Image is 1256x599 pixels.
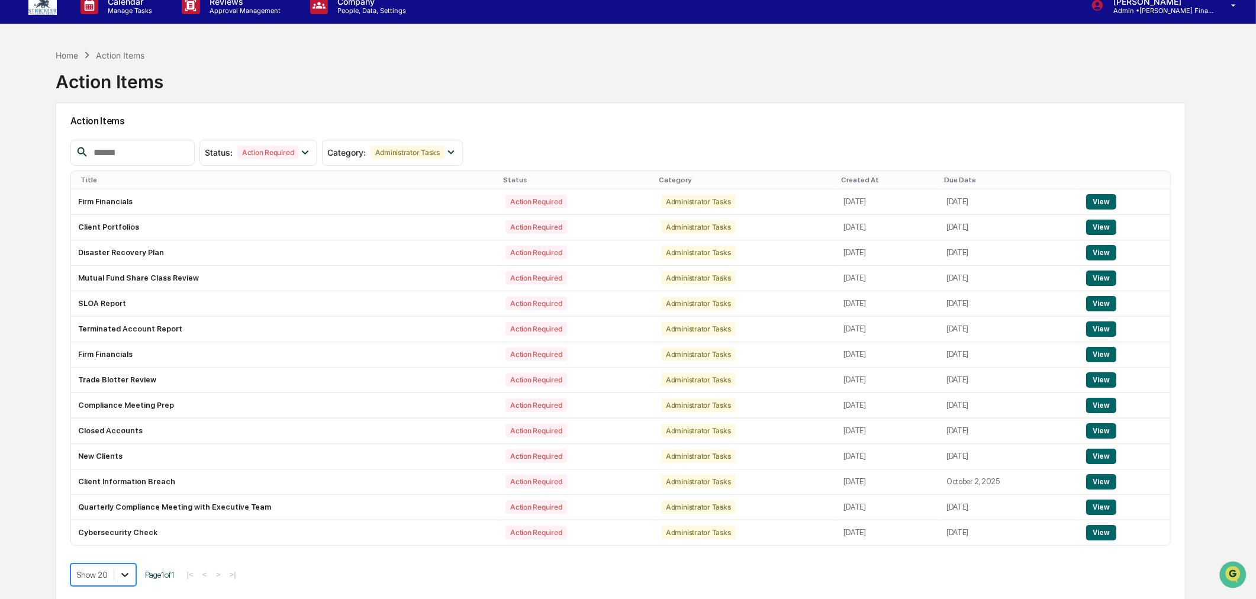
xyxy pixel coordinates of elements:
a: Powered byPylon [83,276,143,285]
button: |< [183,569,197,579]
button: View [1086,296,1116,311]
button: View [1086,449,1116,464]
a: 🔎Data Lookup [7,243,79,264]
td: [DATE] [939,418,1079,444]
a: View [1086,273,1116,282]
td: Firm Financials [71,342,498,368]
td: [DATE] [837,469,939,495]
div: Administrator Tasks [661,195,735,208]
td: Client Information Breach [71,469,498,495]
div: Administrator Tasks [371,146,445,159]
div: Action Required [505,347,566,361]
td: [DATE] [837,291,939,317]
td: October 2, 2025 [939,469,1079,495]
td: Client Portfolios [71,215,498,240]
div: Category [659,176,832,184]
button: > [212,569,224,579]
div: Action Required [505,195,566,208]
span: Data Lookup [24,247,75,259]
span: Page 1 of 1 [145,570,175,579]
td: [DATE] [837,215,939,240]
td: Quarterly Compliance Meeting with Executive Team [71,495,498,520]
a: 🗄️Attestations [81,220,152,241]
a: View [1086,452,1116,460]
h2: Action Items [70,115,1171,127]
td: [DATE] [837,393,939,418]
span: Pylon [118,276,143,285]
td: [DATE] [939,189,1079,215]
a: View [1086,324,1116,333]
td: Compliance Meeting Prep [71,393,498,418]
img: 1746055101610-c473b297-6a78-478c-a979-82029cc54cd1 [12,166,33,188]
button: View [1086,220,1116,235]
a: View [1086,477,1116,486]
td: [DATE] [837,444,939,469]
div: Home [56,50,78,60]
td: New Clients [71,444,498,469]
a: View [1086,223,1116,231]
div: Administrator Tasks [661,271,735,285]
iframe: Open customer support [1218,560,1250,592]
div: Administrator Tasks [661,347,735,361]
button: View [1086,398,1116,413]
span: Status : [205,147,233,157]
div: Action Required [505,373,566,387]
td: Mutual Fund Share Class Review [71,266,498,291]
a: View [1086,375,1116,384]
td: [DATE] [939,342,1079,368]
td: [DATE] [939,393,1079,418]
button: >| [226,569,240,579]
div: Administrator Tasks [661,475,735,488]
div: Action Required [505,500,566,514]
div: Action Required [505,475,566,488]
div: 🔎 [12,249,21,258]
td: [DATE] [939,291,1079,317]
div: Start new chat [40,166,194,178]
div: Action Required [505,449,566,463]
td: Terminated Account Report [71,317,498,342]
a: View [1086,197,1116,206]
td: [DATE] [837,520,939,545]
td: Firm Financials [71,189,498,215]
td: Trade Blotter Review [71,368,498,393]
span: Category : [327,147,366,157]
div: 🗄️ [86,226,95,236]
p: People, Data, Settings [328,7,412,15]
td: [DATE] [837,189,939,215]
td: [DATE] [939,240,1079,266]
a: View [1086,299,1116,308]
div: Action Required [505,297,566,310]
button: View [1086,270,1116,286]
div: Action Required [505,398,566,412]
div: Administrator Tasks [661,526,735,539]
button: View [1086,372,1116,388]
td: [DATE] [939,215,1079,240]
button: View [1086,423,1116,439]
div: Administrator Tasks [661,246,735,259]
div: Created At [842,176,935,184]
td: [DATE] [837,495,939,520]
p: Approval Management [200,7,286,15]
td: [DATE] [837,368,939,393]
button: View [1086,500,1116,515]
div: Action Required [505,220,566,234]
div: Action Required [505,526,566,539]
p: How can we help? [12,101,215,120]
td: [DATE] [837,317,939,342]
td: [DATE] [837,240,939,266]
div: Administrator Tasks [661,424,735,437]
button: View [1086,245,1116,260]
td: Cybersecurity Check [71,520,498,545]
span: Attestations [98,225,147,237]
div: Administrator Tasks [661,322,735,336]
div: Action Items [56,62,163,92]
button: Start new chat [201,170,215,184]
td: [DATE] [939,520,1079,545]
div: Action Required [505,271,566,285]
div: Due Date [944,176,1074,184]
p: Manage Tasks [98,7,158,15]
div: We're available if you need us! [40,178,150,188]
button: View [1086,525,1116,540]
div: Administrator Tasks [661,449,735,463]
td: [DATE] [837,342,939,368]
